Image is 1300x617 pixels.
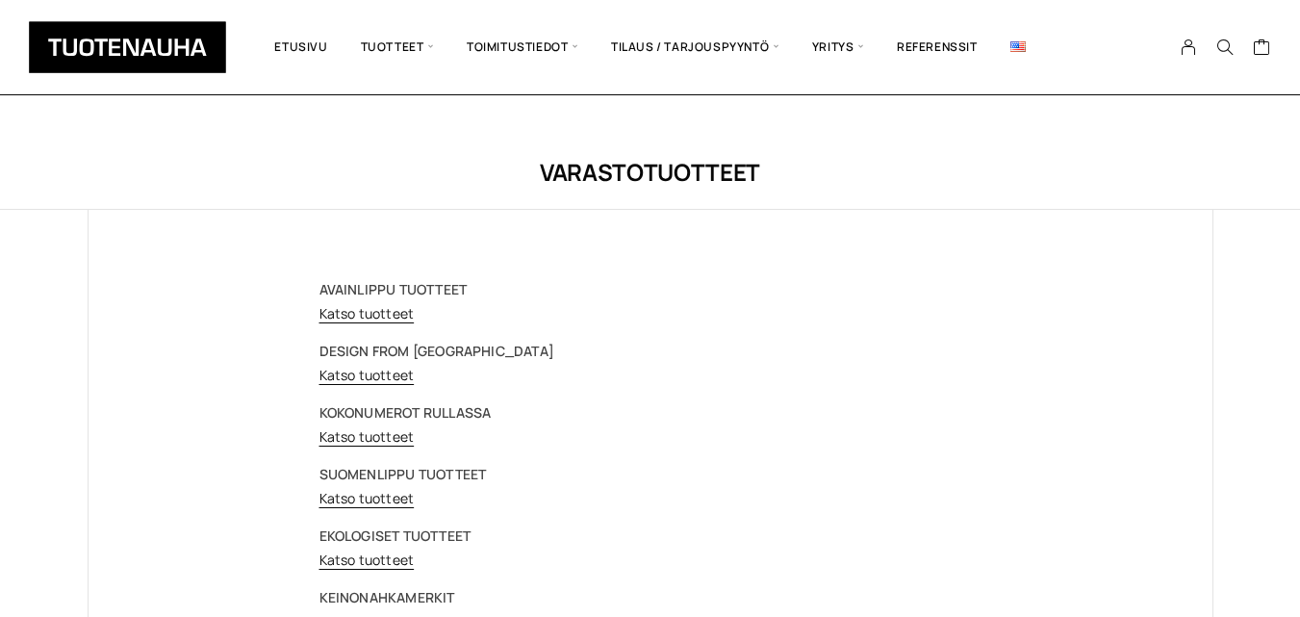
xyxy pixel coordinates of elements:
span: Yritys [796,14,880,80]
strong: SUOMENLIPPU TUOTTEET [319,465,487,483]
img: Tuotenauha Oy [29,21,226,73]
a: Katso tuotteet [319,551,415,569]
a: Etusivu [258,14,344,80]
strong: AVAINLIPPU TUOTTEET [319,280,468,298]
a: Katso tuotteet [319,366,415,384]
strong: KEINONAHKAMERKIT [319,588,455,606]
a: Katso tuotteet [319,427,415,446]
button: Search [1207,39,1243,56]
a: My Account [1170,39,1208,56]
a: Katso tuotteet [319,304,415,322]
span: Tuotteet [344,14,450,80]
img: English [1010,41,1026,52]
a: Referenssit [880,14,994,80]
span: Tilaus / Tarjouspyyntö [595,14,796,80]
h1: Varastotuotteet [88,156,1213,188]
strong: KOKONUMEROT RULLASSA [319,403,492,422]
a: Katso tuotteet [319,489,415,507]
strong: EKOLOGISET TUOTTEET [319,527,472,545]
a: Cart [1253,38,1271,61]
span: Toimitustiedot [450,14,595,80]
strong: DESIGN FROM [GEOGRAPHIC_DATA] [319,342,554,360]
